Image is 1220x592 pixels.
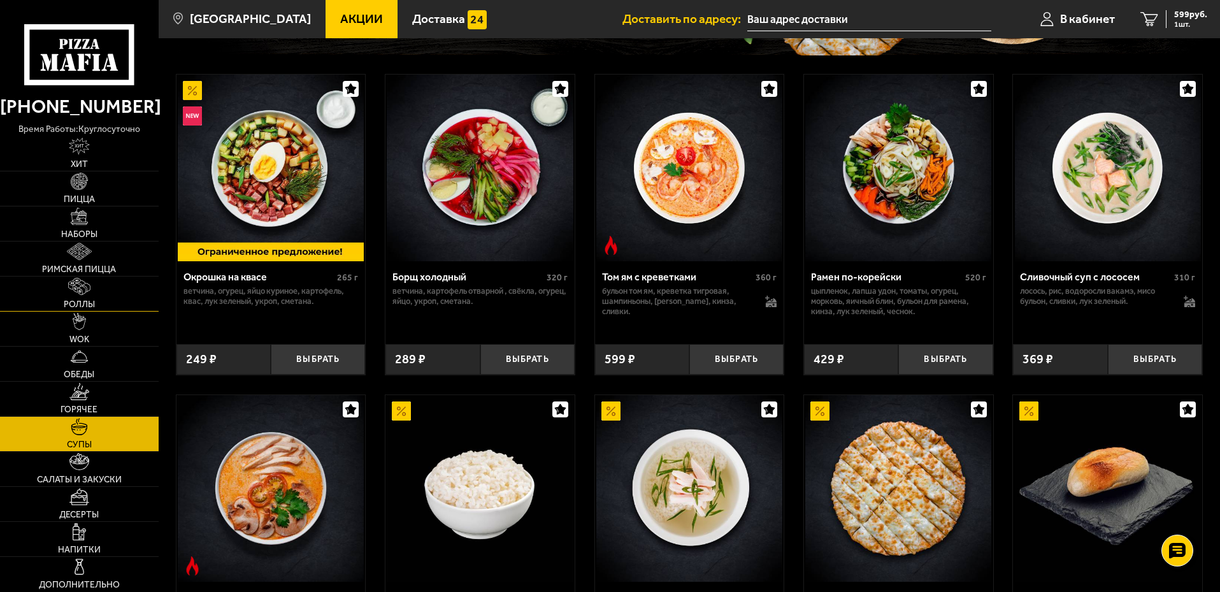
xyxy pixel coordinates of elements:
[392,271,543,283] div: Борщ холодный
[805,395,991,581] img: Чизи слайс
[1108,344,1202,375] button: Выбрать
[810,401,829,421] img: Акционный
[178,75,364,261] img: Окрошка на квасе
[480,344,575,375] button: Выбрать
[1013,75,1202,261] a: Сливочный суп с лососем
[596,395,782,581] img: Куриный суп
[1060,13,1115,25] span: В кабинет
[64,300,95,309] span: Роллы
[183,81,202,100] img: Акционный
[898,344,993,375] button: Выбрать
[58,545,101,554] span: Напитки
[601,401,621,421] img: Акционный
[1019,401,1038,421] img: Акционный
[602,271,753,283] div: Том ям с креветками
[547,272,568,283] span: 320 г
[595,75,784,261] a: Острое блюдоТом ям с креветками
[965,272,986,283] span: 520 г
[61,230,97,239] span: Наборы
[64,195,95,204] span: Пицца
[811,286,986,317] p: цыпленок, лапша удон, томаты, огурец, морковь, яичный блин, бульон для рамена, кинза, лук зеленый...
[183,271,334,283] div: Окрошка на квасе
[67,440,92,449] span: Супы
[183,106,202,126] img: Новинка
[178,395,364,581] img: Том ям с цыплёнком
[39,581,120,589] span: Дополнительно
[689,344,784,375] button: Выбрать
[186,353,217,366] span: 249 ₽
[337,272,358,283] span: 265 г
[59,510,99,519] span: Десерты
[1015,395,1201,581] img: Булочка пшеничная
[190,13,311,25] span: [GEOGRAPHIC_DATA]
[602,286,753,317] p: бульон том ям, креветка тигровая, шампиньоны, [PERSON_NAME], кинза, сливки.
[385,395,575,581] a: АкционныйРис отварной
[387,395,573,581] img: Рис отварной
[392,401,411,421] img: Акционный
[468,10,487,29] img: 15daf4d41897b9f0e9f617042186c801.svg
[1174,20,1207,28] span: 1 шт.
[37,475,122,484] span: Салаты и закуски
[1015,75,1201,261] img: Сливочный суп с лососем
[183,286,359,307] p: ветчина, огурец, яйцо куриное, картофель, квас, лук зеленый, укроп, сметана.
[747,8,991,31] input: Ваш адрес доставки
[69,335,89,344] span: WOK
[42,265,116,274] span: Римская пицца
[1013,395,1202,581] a: АкционныйБулочка пшеничная
[1174,10,1207,19] span: 599 руб.
[64,370,94,379] span: Обеды
[387,75,573,261] img: Борщ холодный
[271,344,365,375] button: Выбрать
[804,75,993,261] a: Рамен по-корейски
[805,75,991,261] img: Рамен по-корейски
[596,75,782,261] img: Том ям с креветками
[804,395,993,581] a: АкционныйЧизи слайс
[1020,286,1171,307] p: лосось, рис, водоросли вакамэ, мисо бульон, сливки, лук зеленый.
[601,236,621,255] img: Острое блюдо
[605,353,635,366] span: 599 ₽
[1020,271,1171,283] div: Сливочный суп с лососем
[811,271,962,283] div: Рамен по-корейски
[340,13,383,25] span: Акции
[756,272,777,283] span: 360 г
[814,353,844,366] span: 429 ₽
[395,353,426,366] span: 289 ₽
[176,75,366,261] a: АкционныйНовинкаОкрошка на квасе
[71,160,88,169] span: Хит
[176,395,366,581] a: Острое блюдоТом ям с цыплёнком
[183,556,202,575] img: Острое блюдо
[392,286,568,307] p: ветчина, картофель отварной , свёкла, огурец, яйцо, укроп, сметана.
[622,13,747,25] span: Доставить по адресу:
[595,395,784,581] a: АкционныйКуриный суп
[1023,353,1053,366] span: 369 ₽
[1174,272,1195,283] span: 310 г
[61,405,97,414] span: Горячее
[412,13,465,25] span: Доставка
[385,75,575,261] a: Борщ холодный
